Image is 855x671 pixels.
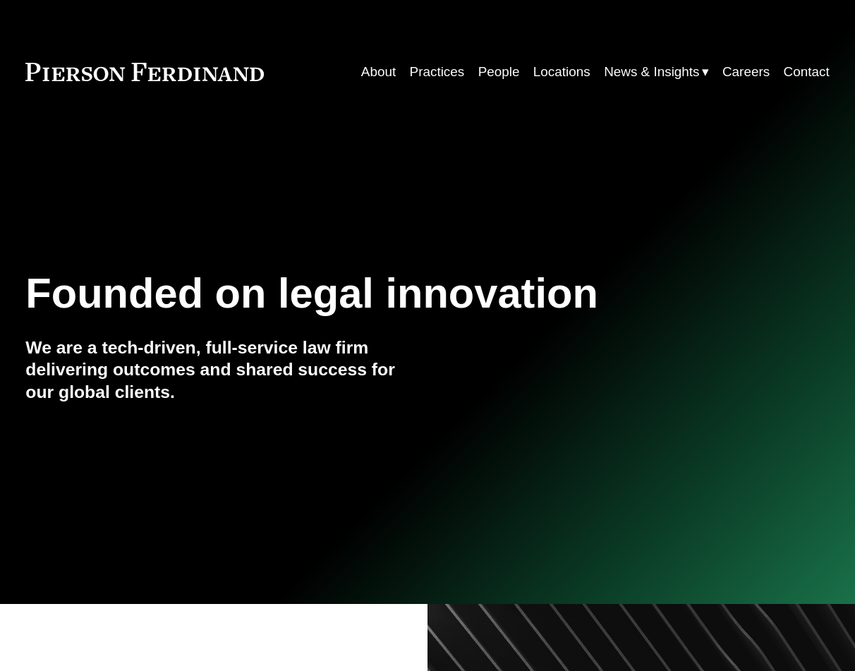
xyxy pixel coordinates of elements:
a: Locations [533,59,590,85]
a: People [478,59,520,85]
a: Practices [410,59,465,85]
a: Contact [784,59,830,85]
span: News & Insights [604,60,699,84]
h1: Founded on legal innovation [25,270,695,318]
a: Careers [722,59,770,85]
a: About [361,59,396,85]
a: folder dropdown [604,59,708,85]
h4: We are a tech-driven, full-service law firm delivering outcomes and shared success for our global... [25,337,427,403]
